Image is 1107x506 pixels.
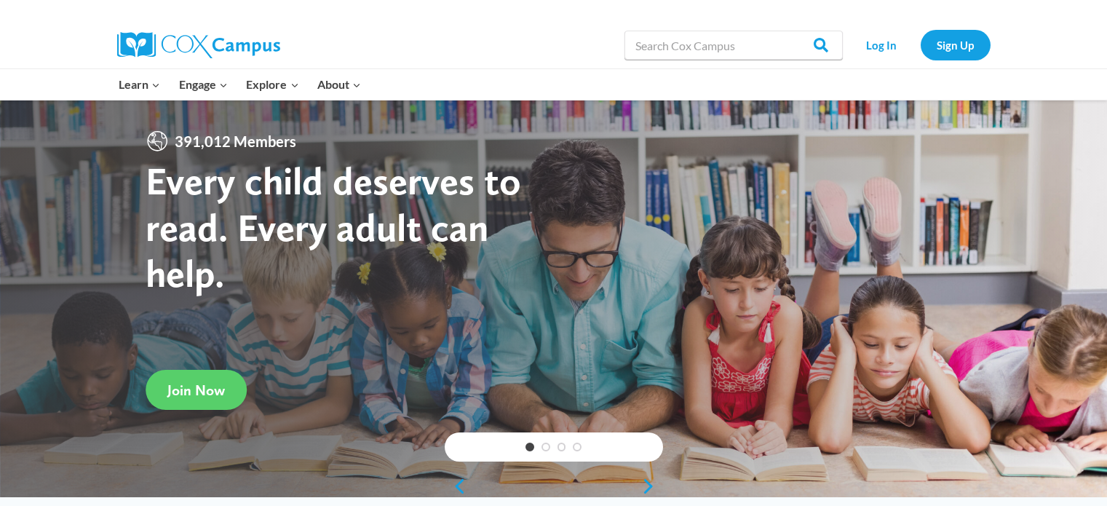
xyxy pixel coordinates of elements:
a: 2 [541,443,550,451]
a: Join Now [146,370,247,410]
span: 391,012 Members [169,130,302,153]
strong: Every child deserves to read. Every adult can help. [146,157,521,296]
a: 4 [573,443,582,451]
span: Learn [119,75,160,94]
span: Join Now [167,382,225,399]
a: 3 [558,443,566,451]
input: Search Cox Campus [624,31,843,60]
nav: Primary Navigation [110,69,370,100]
span: About [317,75,361,94]
a: Log In [850,30,913,60]
a: Sign Up [921,30,991,60]
span: Engage [179,75,228,94]
a: 1 [525,443,534,451]
nav: Secondary Navigation [850,30,991,60]
span: Explore [246,75,298,94]
a: previous [445,478,467,495]
div: content slider buttons [445,472,663,501]
a: next [641,478,663,495]
img: Cox Campus [117,32,280,58]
